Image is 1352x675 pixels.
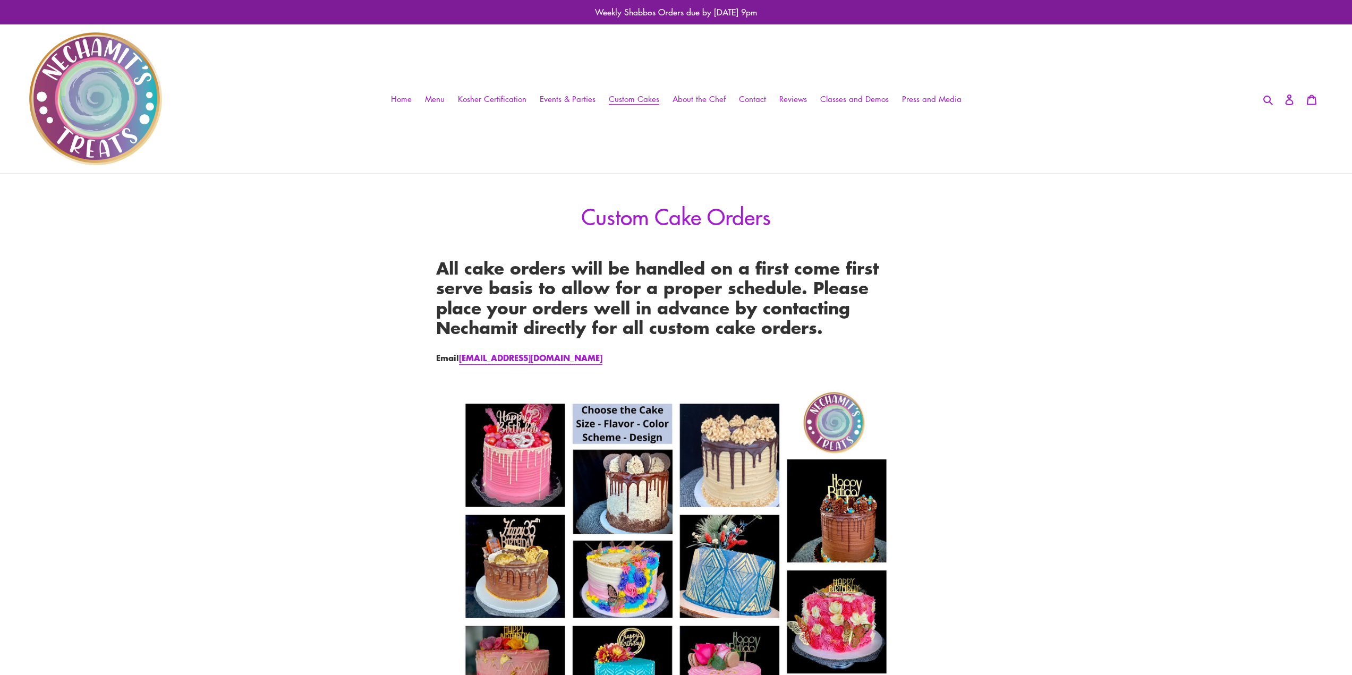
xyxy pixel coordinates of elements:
a: Contact [734,91,771,107]
span: Classes and Demos [820,93,889,105]
a: Kosher Certification [453,91,532,107]
span: Menu [425,93,445,105]
h1: Custom Cake Orders [436,203,916,229]
span: Contact [739,93,766,105]
a: Press and Media [897,91,967,107]
a: Menu [420,91,450,107]
span: Home [391,93,412,105]
a: About the Chef [667,91,731,107]
a: Home [386,91,417,107]
strong: All cake orders will be handled on a first come first serve basis to allow for a proper schedule.... [436,255,879,340]
a: Classes and Demos [815,91,894,107]
span: Custom Cakes [609,93,659,105]
a: Events & Parties [534,91,601,107]
a: Reviews [774,91,812,107]
img: Nechamit&#39;s Treats [29,32,162,165]
span: Press and Media [902,93,962,105]
span: Reviews [779,93,807,105]
a: Custom Cakes [603,91,665,107]
span: Events & Parties [540,93,596,105]
a: [EMAIL_ADDRESS][DOMAIN_NAME] [459,351,602,365]
strong: Email [436,351,602,365]
span: About the Chef [673,93,726,105]
span: Kosher Certification [458,93,526,105]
